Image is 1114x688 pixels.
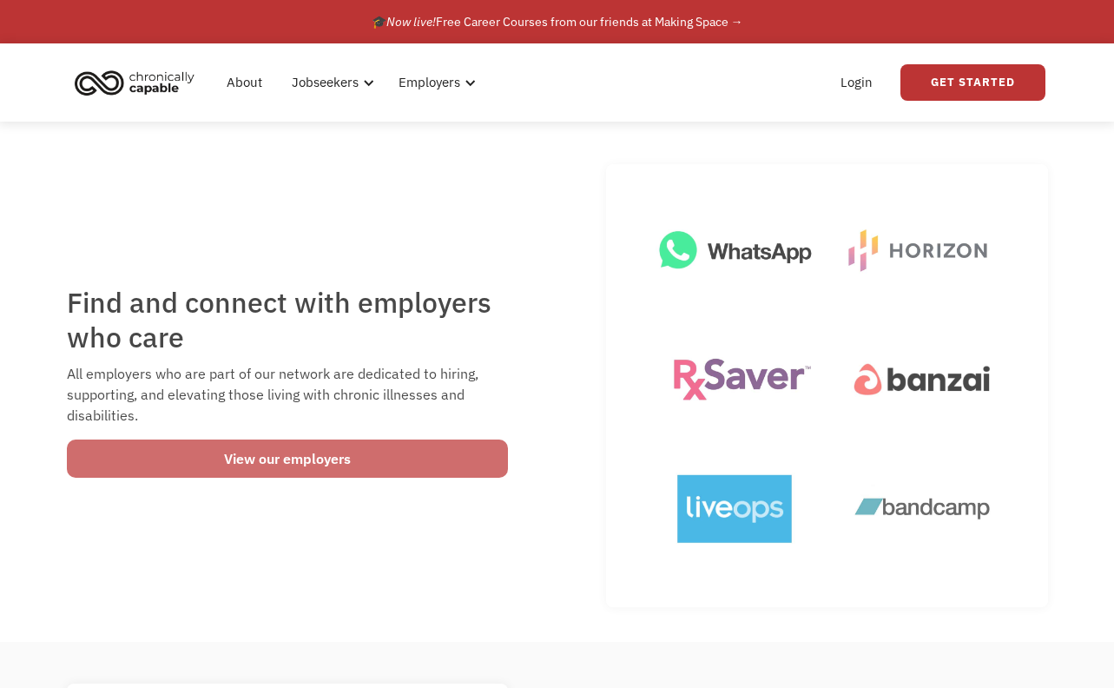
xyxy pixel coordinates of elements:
a: Login [830,55,883,110]
em: Now live! [386,14,436,30]
div: 🎓 Free Career Courses from our friends at Making Space → [372,11,743,32]
img: Chronically Capable logo [69,63,200,102]
h1: Find and connect with employers who care [67,285,509,354]
div: Employers [388,55,481,110]
a: Get Started [900,64,1045,101]
a: About [216,55,273,110]
div: Jobseekers [292,72,359,93]
div: Jobseekers [281,55,379,110]
a: home [69,63,208,102]
div: All employers who are part of our network are dedicated to hiring, supporting, and elevating thos... [67,363,509,426]
div: Employers [399,72,460,93]
a: View our employers [67,440,509,478]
